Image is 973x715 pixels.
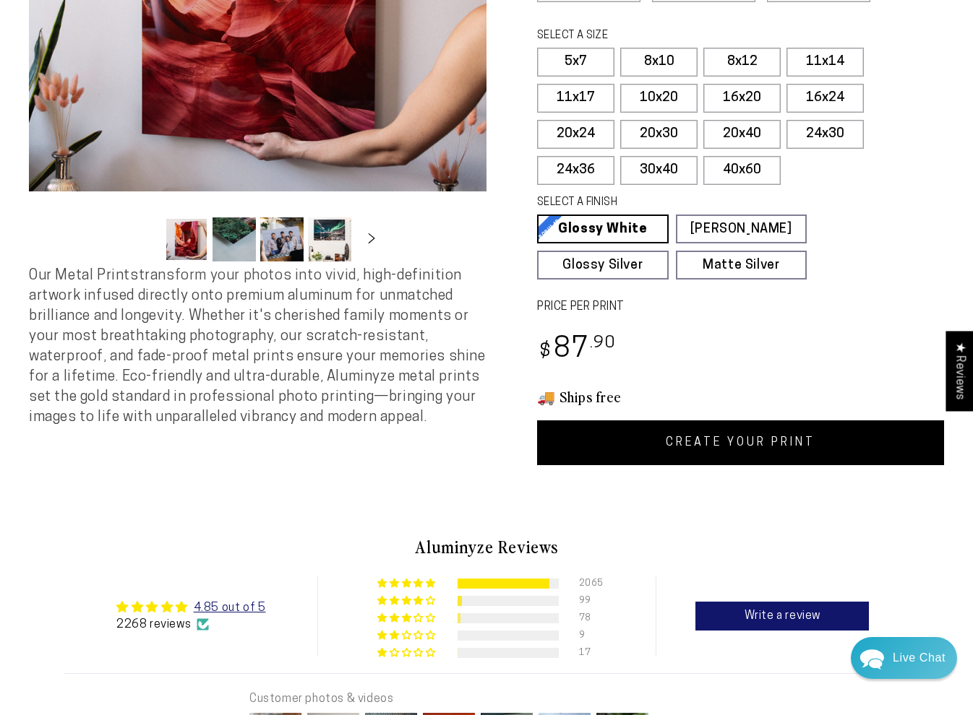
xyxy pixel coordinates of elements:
[703,120,781,149] label: 20x40
[260,217,304,261] button: Load image 3 in gallery view
[377,578,437,589] div: 91% (2065) reviews with 5 star rating
[946,331,973,411] div: Click to open Judge.me floating reviews tab
[29,269,486,425] span: Our Metal Prints transform your photos into vivid, high-definition artwork infused directly onto ...
[579,648,596,658] div: 17
[537,84,614,113] label: 11x17
[579,630,596,641] div: 9
[249,691,706,707] div: Customer photos & videos
[537,387,944,406] h3: 🚚 Ships free
[579,578,596,589] div: 2065
[676,214,807,243] a: [PERSON_NAME]
[590,335,616,352] sup: .90
[579,613,596,623] div: 78
[893,637,946,679] div: Contact Us Directly
[356,224,387,256] button: Slide right
[676,251,807,279] a: Matte Silver
[851,637,957,679] div: Chat widget toggle
[537,336,616,364] bdi: 87
[539,342,552,362] span: $
[95,435,212,459] a: Leave A Message
[166,22,203,59] img: Helga
[116,599,265,616] div: Average rating is 4.85 stars
[116,617,265,633] div: 2268 reviews
[537,28,776,44] legend: SELECT A SIZE
[537,251,669,279] a: Glossy Silver
[377,630,437,641] div: 0% (9) reviews with 2 star rating
[308,217,351,261] button: Load image 4 in gallery view
[129,224,160,256] button: Slide left
[194,602,266,614] a: 4.85 out of 5
[620,84,698,113] label: 10x20
[703,156,781,185] label: 40x60
[537,48,614,77] label: 5x7
[537,299,944,316] label: PRICE PER PRINT
[537,195,776,211] legend: SELECT A FINISH
[105,22,142,59] img: Marie J
[620,48,698,77] label: 8x10
[64,534,909,559] h2: Aluminyze Reviews
[786,120,864,149] label: 24x30
[786,48,864,77] label: 11x14
[135,22,173,59] img: John
[786,84,864,113] label: 16x24
[111,415,196,422] span: We run on
[620,156,698,185] label: 30x40
[108,72,198,82] span: Away until [DATE]
[165,217,208,261] button: Load image 1 in gallery view
[620,120,698,149] label: 20x30
[377,648,437,659] div: 1% (17) reviews with 1 star rating
[537,156,614,185] label: 24x36
[703,84,781,113] label: 16x20
[537,120,614,149] label: 20x24
[537,420,944,465] a: CREATE YOUR PRINT
[703,48,781,77] label: 8x12
[377,613,437,624] div: 3% (78) reviews with 3 star rating
[537,214,669,243] a: Glossy White
[579,596,596,606] div: 99
[377,596,437,607] div: 4% (99) reviews with 4 star rating
[197,618,209,630] img: Verified Checkmark
[213,217,256,261] button: Load image 2 in gallery view
[695,602,869,630] a: Write a review
[155,412,195,422] span: Re:amaze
